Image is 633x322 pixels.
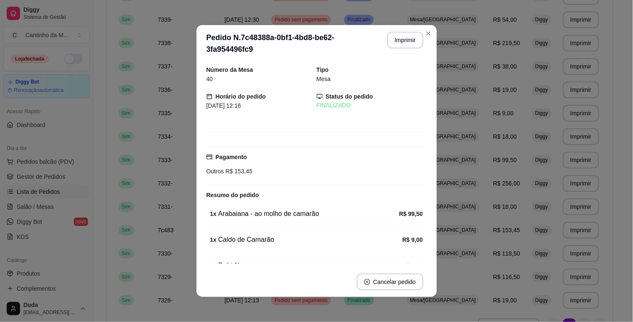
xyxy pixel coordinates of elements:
[357,274,424,290] button: close-circleCancelar pedido
[207,94,212,99] span: calendar
[364,279,370,285] span: close-circle
[210,236,217,243] strong: 1 x
[402,236,423,243] strong: R$ 9,00
[317,94,323,99] span: desktop
[207,168,224,175] span: Outros
[207,154,212,160] span: credit-card
[216,154,247,160] strong: Pagamento
[210,210,217,217] strong: 1 x
[387,32,424,48] button: Imprimir
[210,262,217,269] strong: 1 x
[326,93,373,100] strong: Status do pedido
[422,27,435,40] button: Close
[207,66,253,73] strong: Número da Mesa
[317,101,427,110] div: FINALIZADO
[210,209,399,219] div: Arabaiana - ao molho de camarão
[210,261,403,271] div: Refri 1L
[207,76,213,82] span: 40
[216,93,266,100] strong: Horário do pedido
[399,210,423,217] strong: R$ 99,50
[207,32,381,55] h3: Pedido N. 7c48388a-0bf1-4bd8-be62-3fa954496fc9
[210,235,403,245] div: Caldo de Camarão
[207,192,259,198] strong: Resumo do pedido
[402,262,423,269] strong: R$ 9,00
[317,76,331,82] span: Mesa
[207,102,241,109] span: [DATE] 12:16
[317,66,329,73] strong: Tipo
[224,168,253,175] span: R$ 153,45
